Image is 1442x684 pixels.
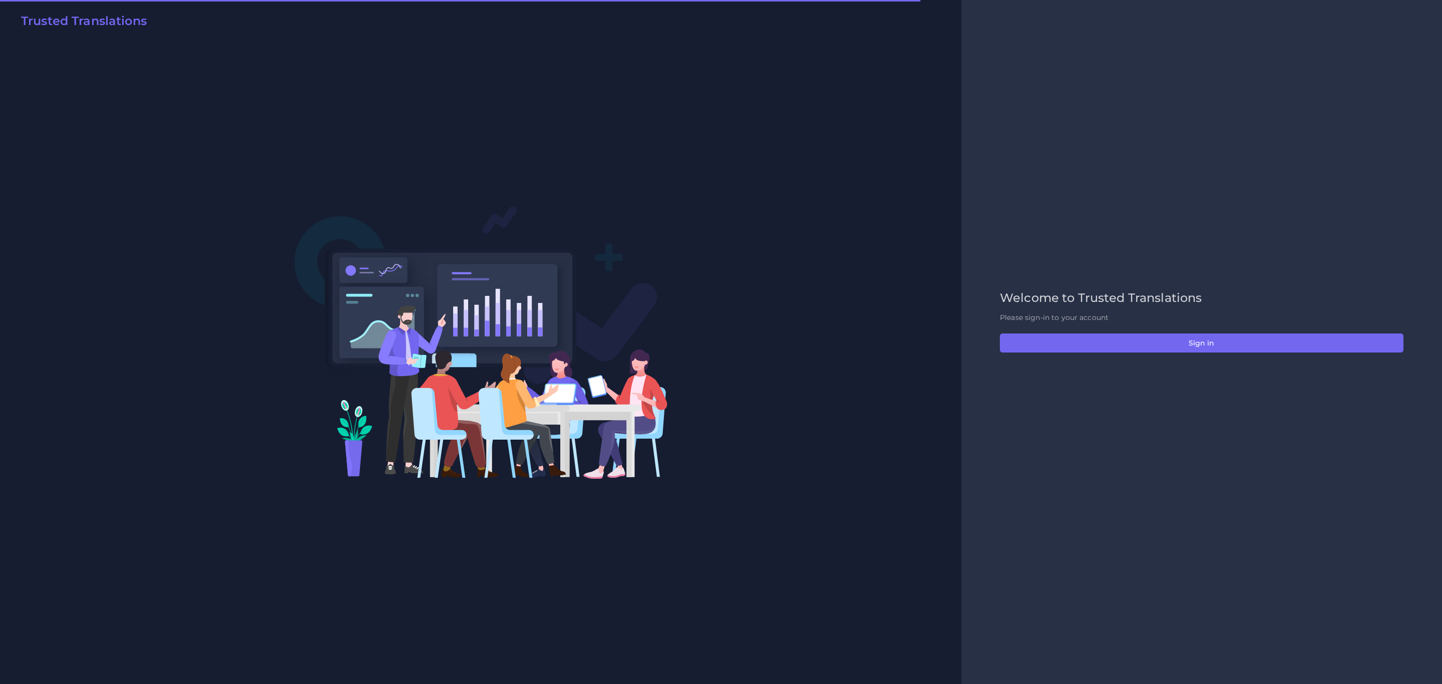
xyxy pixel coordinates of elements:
[14,14,147,32] a: Trusted Translations
[1000,291,1403,305] h2: Welcome to Trusted Translations
[1000,312,1403,323] p: Please sign-in to your account
[1000,333,1403,353] button: Sign in
[294,205,668,479] img: Login V2
[21,14,147,29] h2: Trusted Translations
